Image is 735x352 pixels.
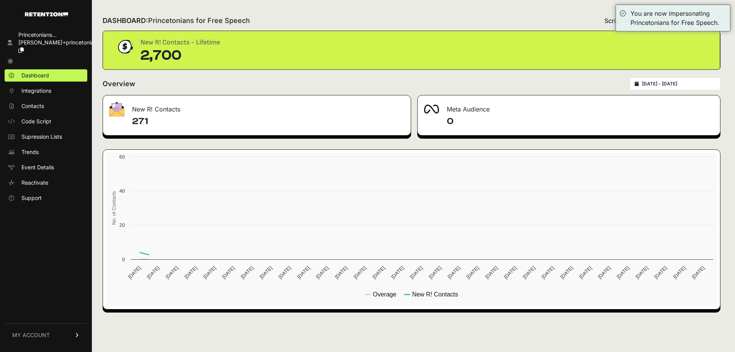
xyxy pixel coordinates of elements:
[630,9,726,27] div: You are now impersonating Princetonians for Free Speech.
[122,257,125,262] text: 0
[240,265,255,280] text: [DATE]
[277,265,292,280] text: [DATE]
[672,265,687,280] text: [DATE]
[5,323,87,347] a: MY ACCOUNT
[465,265,480,280] text: [DATE]
[183,265,198,280] text: [DATE]
[18,31,101,39] div: Princetonians...
[148,16,250,25] span: Princetonians for Free Speech
[390,265,405,280] text: [DATE]
[202,265,217,280] text: [DATE]
[258,265,273,280] text: [DATE]
[634,265,649,280] text: [DATE]
[5,100,87,112] a: Contacts
[418,95,720,118] div: Meta Audience
[5,146,87,158] a: Trends
[21,87,51,95] span: Integrations
[21,164,54,171] span: Event Details
[221,265,236,280] text: [DATE]
[25,12,68,16] img: Retention.com
[604,16,641,25] span: Script status
[103,15,250,26] h2: DASHBOARD:
[119,154,125,160] text: 60
[119,222,125,228] text: 20
[12,331,50,339] span: MY ACCOUNT
[5,192,87,204] a: Support
[21,102,44,110] span: Contacts
[18,39,101,46] span: [PERSON_NAME]+princetonian...
[616,265,630,280] text: [DATE]
[21,148,39,156] span: Trends
[165,265,180,280] text: [DATE]
[21,133,62,141] span: Supression Lists
[119,188,125,194] text: 40
[21,72,49,79] span: Dashboard
[541,265,555,280] text: [DATE]
[691,265,706,280] text: [DATE]
[109,102,124,116] img: fa-envelope-19ae18322b30453b285274b1b8af3d052b27d846a4fbe8435d1a52b978f639a2.png
[21,194,42,202] span: Support
[447,115,714,128] h4: 0
[503,265,518,280] text: [DATE]
[103,95,411,118] div: New R! Contacts
[111,191,117,225] text: No. of Contacts
[597,265,612,280] text: [DATE]
[653,265,668,280] text: [DATE]
[315,265,330,280] text: [DATE]
[115,37,134,56] img: dollar-coin-05c43ed7efb7bc0c12610022525b4bbbb207c7efeef5aecc26f025e68dcafac9.png
[5,161,87,174] a: Event Details
[484,265,499,280] text: [DATE]
[5,177,87,189] a: Reactivate
[140,48,220,63] div: 2,700
[412,291,458,298] text: New R! Contacts
[428,265,443,280] text: [DATE]
[333,265,348,280] text: [DATE]
[559,265,574,280] text: [DATE]
[446,265,461,280] text: [DATE]
[21,179,48,187] span: Reactivate
[5,29,87,56] a: Princetonians... [PERSON_NAME]+princetonian...
[578,265,593,280] text: [DATE]
[296,265,311,280] text: [DATE]
[132,115,405,128] h4: 271
[140,37,220,48] div: New R! Contacts - Lifetime
[371,265,386,280] text: [DATE]
[409,265,424,280] text: [DATE]
[5,85,87,97] a: Integrations
[353,265,367,280] text: [DATE]
[5,115,87,128] a: Code Script
[521,265,536,280] text: [DATE]
[103,79,135,89] h2: Overview
[5,69,87,82] a: Dashboard
[424,105,439,114] img: fa-meta-2f981b61bb99beabf952f7030308934f19ce035c18b003e963880cc3fabeebb7.png
[127,265,142,280] text: [DATE]
[145,265,160,280] text: [DATE]
[5,131,87,143] a: Supression Lists
[21,118,51,125] span: Code Script
[373,291,396,298] text: Overage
